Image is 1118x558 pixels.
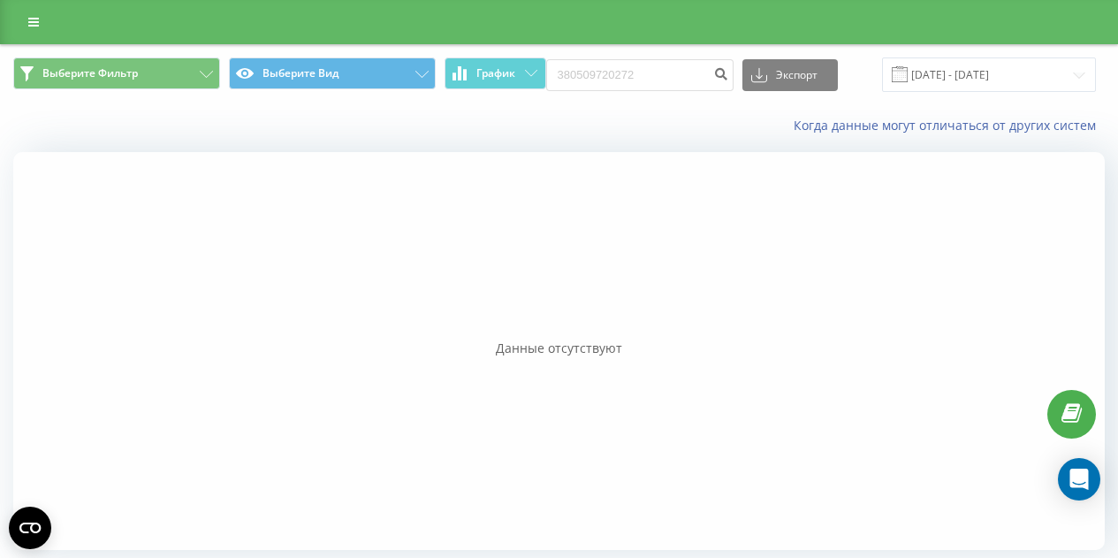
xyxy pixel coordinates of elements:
button: Экспорт [742,59,838,91]
button: График [445,57,546,89]
button: Выберите Фильтр [13,57,220,89]
span: Выберите Фильтр [42,66,138,80]
button: Open CMP widget [9,507,51,549]
div: Данные отсутствуют [13,340,1105,357]
a: Когда данные могут отличаться от других систем [794,117,1105,134]
div: Open Intercom Messenger [1058,458,1100,501]
button: Выберите Вид [229,57,436,89]
input: Поиск по номеру [546,59,734,91]
span: График [476,67,515,80]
